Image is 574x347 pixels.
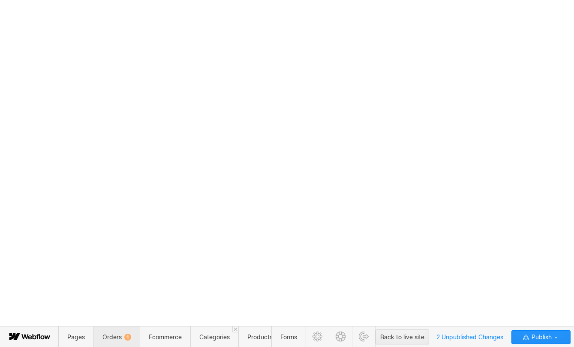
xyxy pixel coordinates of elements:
button: Back to live site [376,329,429,344]
span: Orders [102,333,131,341]
span: Publish [530,331,552,344]
span: Categories [199,333,230,341]
span: Pages [67,333,85,341]
button: Publish [511,330,571,344]
div: 1 [124,334,131,341]
span: Products [247,333,273,341]
span: 2 Unpublished Changes [433,330,507,344]
span: Ecommerce [149,333,182,341]
span: Text us [3,21,27,29]
div: Back to live site [380,331,424,344]
a: Close 'Categories' tab [232,326,238,332]
span: Forms [280,333,297,341]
